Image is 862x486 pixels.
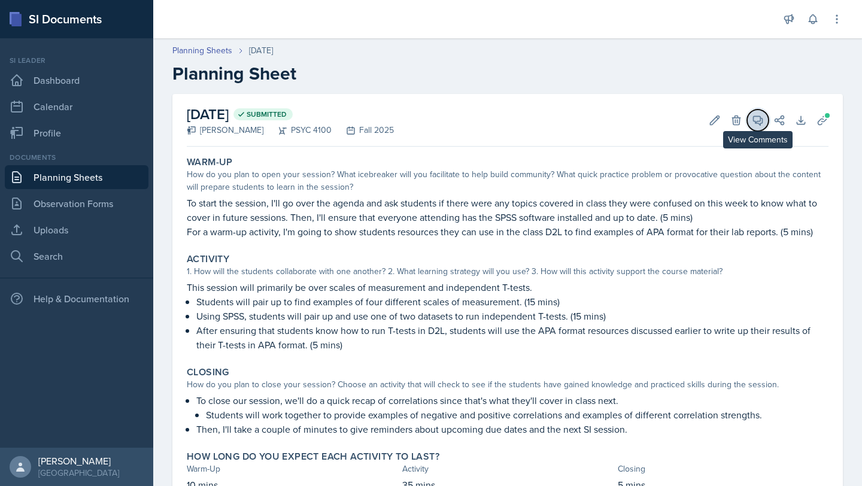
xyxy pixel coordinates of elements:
[5,218,148,242] a: Uploads
[187,168,828,193] div: How do you plan to open your session? What icebreaker will you facilitate to help build community...
[187,280,828,294] p: This session will primarily be over scales of measurement and independent T-tests.
[5,192,148,215] a: Observation Forms
[206,408,828,422] p: Students will work together to provide examples of negative and positive correlations and example...
[187,156,233,168] label: Warm-Up
[187,124,263,136] div: [PERSON_NAME]
[5,244,148,268] a: Search
[187,253,229,265] label: Activity
[5,287,148,311] div: Help & Documentation
[38,455,119,467] div: [PERSON_NAME]
[5,121,148,145] a: Profile
[187,378,828,391] div: How do you plan to close your session? Choose an activity that will check to see if the students ...
[196,422,828,436] p: Then, I'll take a couple of minutes to give reminders about upcoming due dates and the next SI se...
[247,110,287,119] span: Submitted
[196,323,828,352] p: After ensuring that students know how to run T-tests in D2L, students will use the APA format res...
[402,463,613,475] div: Activity
[263,124,332,136] div: PSYC 4100
[172,44,232,57] a: Planning Sheets
[5,68,148,92] a: Dashboard
[618,463,828,475] div: Closing
[187,196,828,224] p: To start the session, I'll go over the agenda and ask students if there were any topics covered i...
[332,124,394,136] div: Fall 2025
[196,294,828,309] p: Students will pair up to find examples of four different scales of measurement. (15 mins)
[187,366,229,378] label: Closing
[187,224,828,239] p: For a warm-up activity, I'm going to show students resources they can use in the class D2L to fin...
[5,95,148,119] a: Calendar
[187,451,439,463] label: How long do you expect each activity to last?
[196,309,828,323] p: Using SPSS, students will pair up and use one of two datasets to run independent T-tests. (15 mins)
[5,152,148,163] div: Documents
[187,463,397,475] div: Warm-Up
[5,165,148,189] a: Planning Sheets
[249,44,273,57] div: [DATE]
[187,104,394,125] h2: [DATE]
[38,467,119,479] div: [GEOGRAPHIC_DATA]
[747,110,769,131] button: View Comments
[187,265,828,278] div: 1. How will the students collaborate with one another? 2. What learning strategy will you use? 3....
[5,55,148,66] div: Si leader
[172,63,843,84] h2: Planning Sheet
[196,393,828,408] p: To close our session, we'll do a quick recap of correlations since that's what they'll cover in c...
